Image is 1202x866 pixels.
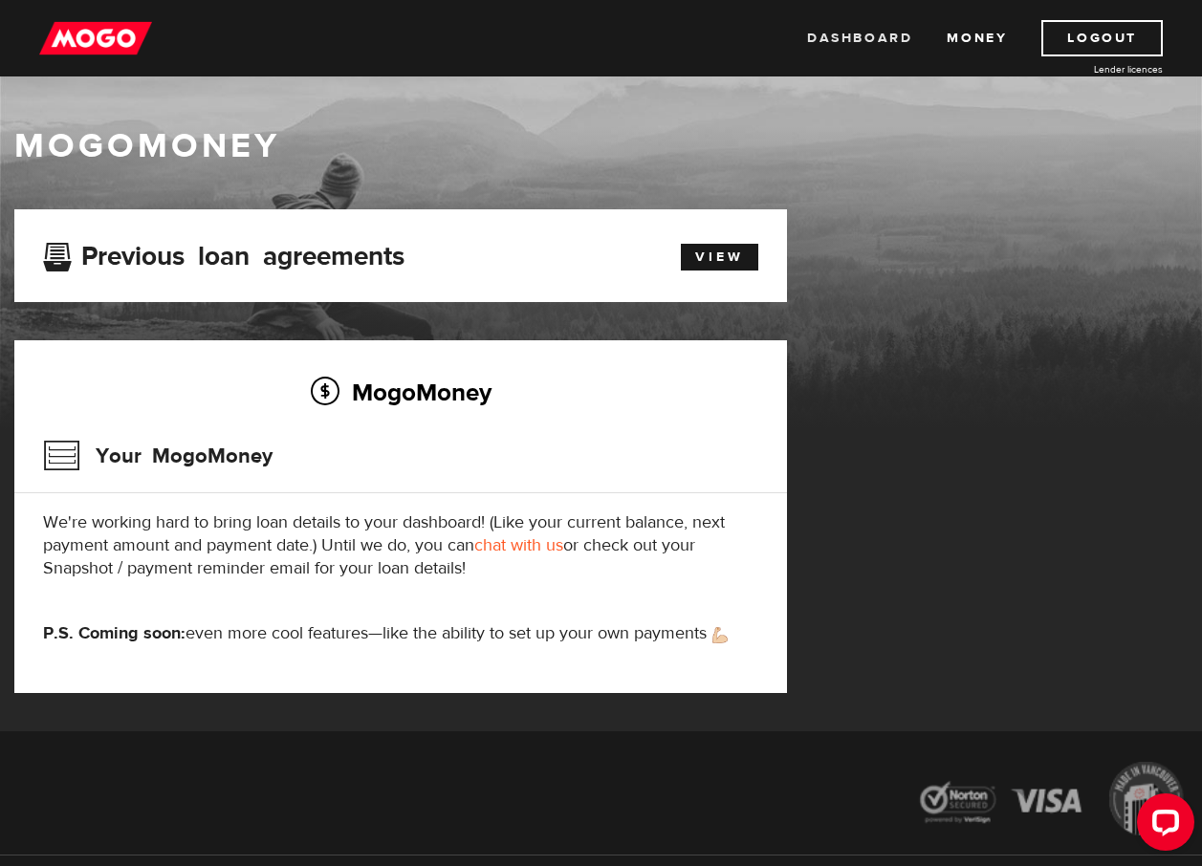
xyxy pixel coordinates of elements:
a: Dashboard [807,20,912,56]
a: Lender licences [1019,62,1163,76]
a: View [681,244,758,271]
a: chat with us [474,534,563,556]
h1: MogoMoney [14,126,1188,166]
h3: Your MogoMoney [43,431,273,481]
a: Logout [1041,20,1163,56]
h3: Previous loan agreements [43,241,404,266]
h2: MogoMoney [43,372,758,412]
strong: P.S. Coming soon: [43,622,186,644]
img: mogo_logo-11ee424be714fa7cbb0f0f49df9e16ec.png [39,20,152,56]
p: even more cool features—like the ability to set up your own payments [43,622,758,645]
a: Money [947,20,1007,56]
p: We're working hard to bring loan details to your dashboard! (Like your current balance, next paym... [43,511,758,580]
img: legal-icons-92a2ffecb4d32d839781d1b4e4802d7b.png [902,747,1202,854]
iframe: LiveChat chat widget [1122,786,1202,866]
img: strong arm emoji [712,627,728,643]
